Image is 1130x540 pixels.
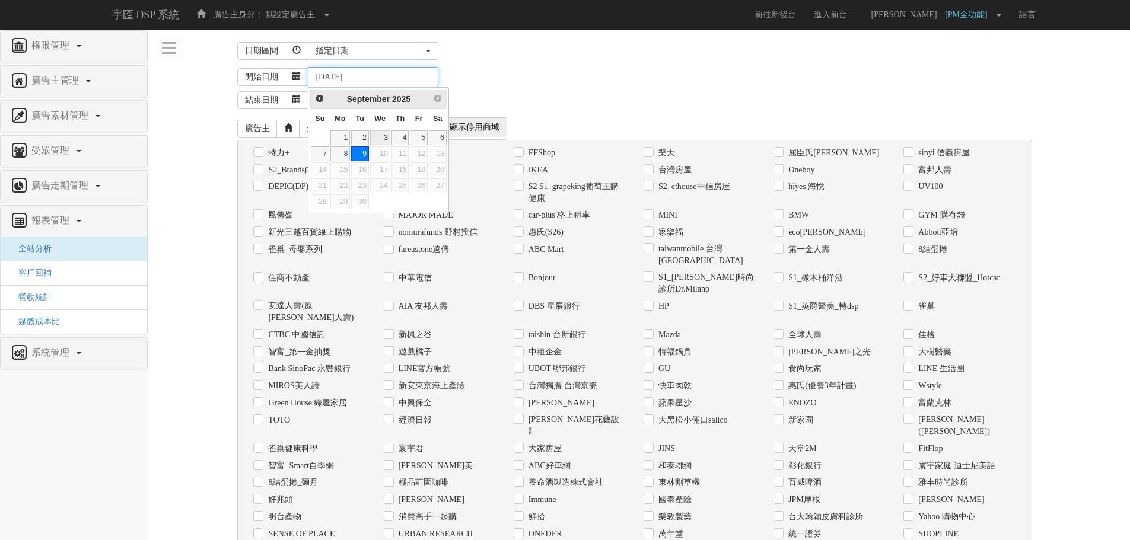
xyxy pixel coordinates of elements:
a: 營收統計 [9,293,52,302]
label: DBS 星展銀行 [526,301,580,312]
label: Wstyle [915,380,942,392]
label: 新安東京海上產險 [396,380,465,392]
span: 不顯示停用商城 [434,118,507,137]
label: Immune [526,494,556,506]
a: 媒體成本比 [9,317,60,326]
label: TOTO [265,414,290,426]
label: [PERSON_NAME]美 [396,460,473,472]
label: Yahoo 購物中心 [915,511,975,523]
label: BMW [785,209,809,221]
label: 明台產物 [265,511,301,523]
label: 新家園 [785,414,813,426]
label: Bonjour [526,272,556,284]
label: S2_好車大聯盟_Hotcar [915,272,1000,284]
a: 9 [351,146,369,161]
a: 7 [311,146,329,161]
label: URBAN RESEARCH [396,528,473,540]
a: 6 [429,130,447,145]
span: Tuesday [356,114,364,123]
label: Mazda [655,329,681,341]
label: 國泰產險 [655,494,692,506]
label: 富邦人壽 [915,164,951,176]
label: 蘋果星沙 [655,397,692,409]
label: taishin 台新銀行 [526,329,586,341]
label: UBOT 聯邦銀行 [526,363,586,375]
label: 極品莊園咖啡 [396,477,448,488]
label: CTBC 中國信託 [265,329,325,341]
label: S2 S1_grapeking葡萄王購健康 [526,181,626,205]
label: 特力+ [265,147,289,159]
a: 報表管理 [9,212,138,231]
a: 5 [410,130,428,145]
span: Thursday [396,114,405,123]
label: GYM 購有錢 [915,209,965,221]
label: 台灣獨廣-台灣京瓷 [526,380,598,392]
label: 遊戲橘子 [396,346,432,358]
label: SENSE ОF PLACE [265,528,335,540]
label: 8結蛋捲_彌月 [265,477,318,488]
a: Prev [312,91,327,106]
a: 權限管理 [9,37,138,56]
label: JINS [655,443,675,455]
span: 廣告主身分： [214,10,263,19]
label: 食尚玩家 [785,363,822,375]
label: car-plus 格上租車 [526,209,590,221]
label: 樂敦製藥 [655,511,692,523]
label: 中租企金 [526,346,562,358]
label: DEPIC(DP) [265,181,308,193]
a: 廣告素材管理 [9,107,138,126]
label: ENOZO [785,397,816,409]
a: 4 [391,130,409,145]
span: 廣告主管理 [28,75,85,85]
label: 新楓之谷 [396,329,432,341]
label: 中華電信 [396,272,432,284]
label: 寰宇家庭 迪士尼美語 [915,460,995,472]
label: 和泰聯網 [655,460,692,472]
label: 家樂福 [655,226,683,238]
label: [PERSON_NAME]之光 [785,346,871,358]
label: 風傳媒 [265,209,293,221]
label: UV100 [915,181,943,193]
label: hiyes 海悅 [785,181,825,193]
label: 消費高手一起購 [396,511,457,523]
label: 好兆頭 [265,494,293,506]
label: Green House 綠屋家居 [265,397,347,409]
span: [PERSON_NAME] [865,10,943,19]
label: ABC Mart [526,244,564,255]
span: Wednesday [374,114,386,123]
label: 養命酒製造株式會社 [526,477,603,488]
label: ONEDER [526,528,562,540]
a: 3 [370,130,390,145]
a: 受眾管理 [9,142,138,161]
label: Bank SinoPac 永豐銀行 [265,363,350,375]
span: Sunday [315,114,324,123]
a: 廣告走期管理 [9,177,138,196]
label: 佳格 [915,329,935,341]
label: S1_英爵醫美_轉dsp [785,301,858,312]
label: 惠氏(S26) [526,226,564,238]
span: Prev [315,94,324,103]
div: 指定日期 [316,45,424,57]
label: LINE官方帳號 [396,363,451,375]
label: MAJOR MADE [396,209,453,221]
a: 客戶回補 [9,269,52,277]
a: 全站分析 [9,244,52,253]
span: 受眾管理 [28,145,75,155]
label: 東林割草機 [655,477,700,488]
label: S2_Brands白蘭氏 [265,164,329,176]
label: 屈臣氏[PERSON_NAME] [785,147,879,159]
span: 無設定廣告主 [265,10,315,19]
span: Friday [415,114,423,123]
label: S2_cthouse中信房屋 [655,181,730,193]
span: 權限管理 [28,40,75,50]
a: 8 [330,146,350,161]
label: 寰宇君 [396,443,424,455]
label: MINI [655,209,677,221]
label: 雀巢_母嬰系列 [265,244,322,255]
button: 指定日期 [308,42,438,60]
label: 萬年堂 [655,528,683,540]
label: 大家房屋 [526,443,562,455]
